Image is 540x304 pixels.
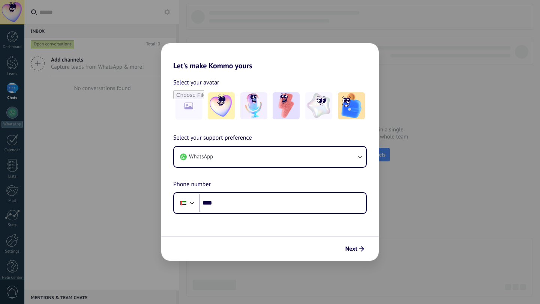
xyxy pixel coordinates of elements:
img: -2.jpeg [240,92,267,119]
button: WhatsApp [174,147,366,167]
div: United Arab Emirates: + 971 [176,195,190,211]
span: WhatsApp [189,153,213,161]
span: Next [345,246,357,251]
span: Phone number [173,180,211,190]
button: Next [342,242,367,255]
img: -1.jpeg [208,92,235,119]
img: -5.jpeg [338,92,365,119]
img: -3.jpeg [273,92,300,119]
span: Select your support preference [173,133,252,143]
img: -4.jpeg [305,92,332,119]
span: Select your avatar [173,78,219,87]
h2: Let's make Kommo yours [161,43,379,70]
